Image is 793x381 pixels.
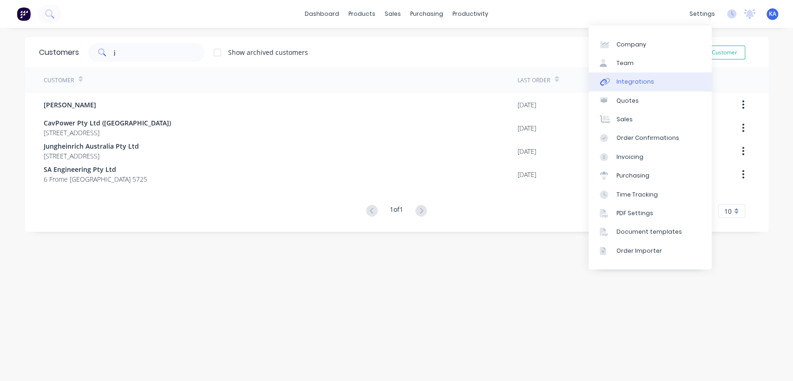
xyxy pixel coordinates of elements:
div: [DATE] [518,170,536,179]
div: [DATE] [518,100,536,110]
span: 6 Frome [GEOGRAPHIC_DATA] 5725 [44,174,147,184]
span: [STREET_ADDRESS] [44,128,171,138]
a: PDF Settings [589,204,712,223]
div: Time Tracking [616,190,658,199]
span: Jungheinrich Australia Pty Ltd [44,141,139,151]
div: Customers [39,47,79,58]
div: 1 of 1 [390,204,403,218]
div: Purchasing [616,171,649,180]
input: Search customers... [114,43,204,62]
a: Company [589,35,712,53]
div: Show archived customers [228,47,308,57]
span: SA Engineering Pty Ltd [44,164,147,174]
div: Document templates [616,228,682,236]
img: Factory [17,7,31,21]
span: [PERSON_NAME] [44,100,96,110]
span: [STREET_ADDRESS] [44,151,139,161]
a: Sales [589,110,712,129]
a: Invoicing [589,148,712,166]
a: dashboard [300,7,344,21]
a: Time Tracking [589,185,712,204]
button: Add Customer [692,46,745,59]
a: Purchasing [589,166,712,185]
div: Order Importer [616,247,662,255]
a: Order Confirmations [589,129,712,147]
div: Team [616,59,634,67]
div: Sales [616,115,633,124]
div: Order Confirmations [616,134,679,142]
a: Document templates [589,223,712,241]
div: Company [616,40,646,49]
div: settings [685,7,720,21]
div: Invoicing [616,153,643,161]
div: products [344,7,380,21]
div: Last Order [518,76,550,85]
div: productivity [448,7,493,21]
div: Quotes [616,97,639,105]
span: CavPower Pty Ltd ([GEOGRAPHIC_DATA]) [44,118,171,128]
a: Team [589,54,712,72]
div: Integrations [616,78,654,86]
a: Order Importer [589,242,712,260]
div: Customer [44,76,74,85]
div: [DATE] [518,146,536,156]
a: Quotes [589,92,712,110]
div: PDF Settings [616,209,653,217]
div: sales [380,7,406,21]
span: KA [769,10,776,18]
a: Integrations [589,72,712,91]
div: [DATE] [518,123,536,133]
div: purchasing [406,7,448,21]
span: 10 [724,206,732,216]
